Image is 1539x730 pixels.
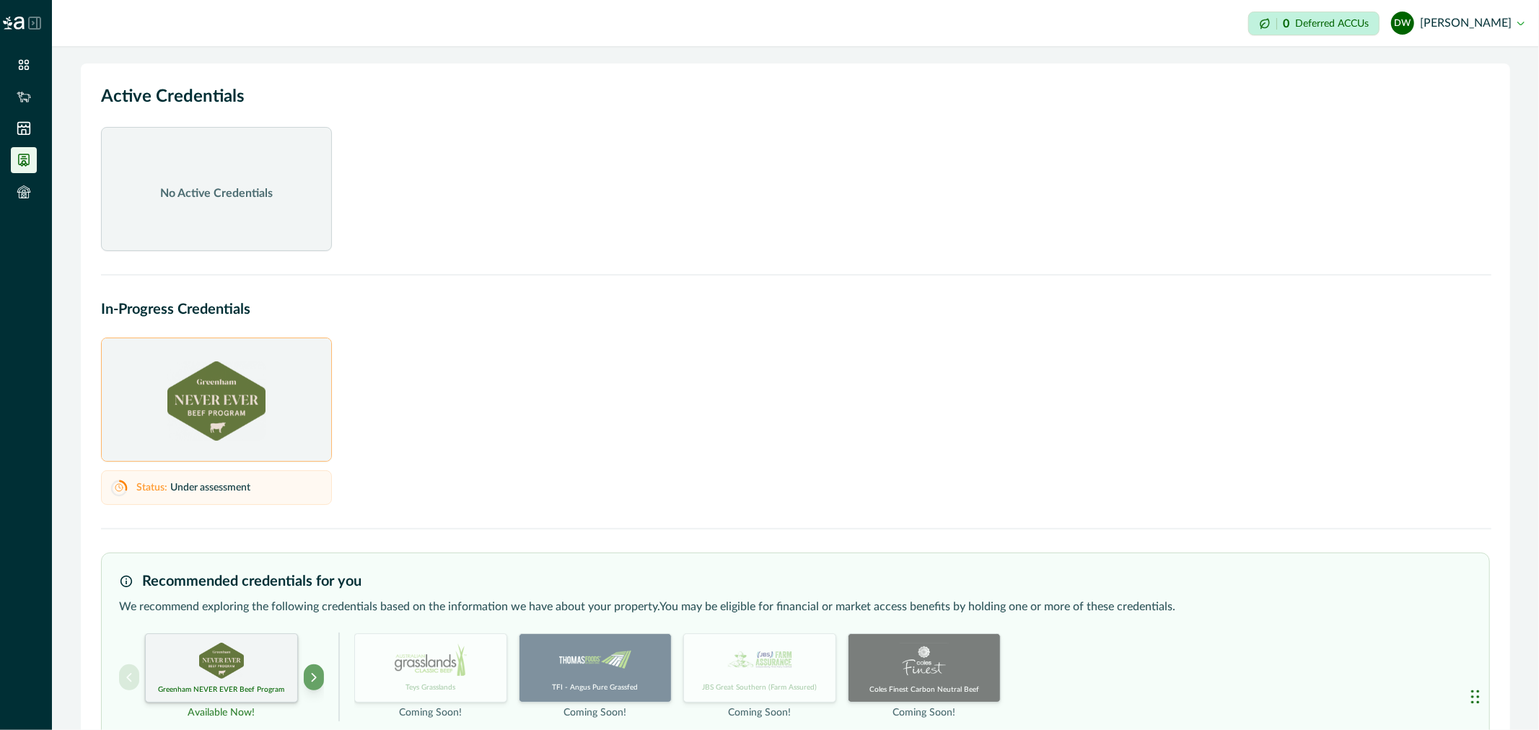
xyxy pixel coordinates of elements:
p: 0 [1283,18,1289,30]
div: Drag [1471,675,1480,718]
p: TFI - Angus Pure Grassfed [553,682,639,693]
p: Deferred ACCUs [1295,18,1369,29]
img: TEYS_GRASSLANDS certification logo [395,643,467,677]
img: JBS_GREAT_SOUTHERN certification logo [724,643,796,677]
p: JBS Great Southern (Farm Assured) [703,682,817,693]
p: Available Now! [188,705,255,721]
p: Coming Soon! [400,705,462,721]
p: Status: [136,480,167,496]
img: TFI_ANGUS_PURE_GRASSFED certification logo [559,643,631,677]
p: Coles Finest Carbon Neutral Beef [869,685,979,695]
p: No Active Credentials [160,185,273,202]
iframe: Chat Widget [1467,661,1539,730]
button: Previous project [119,664,139,690]
button: Next project [304,664,324,690]
p: Greenham NEVER EVER Beef Program [159,685,285,695]
img: NEVER_EVER certification logo [167,361,266,441]
p: We recommend exploring the following credentials based on the information we have about your prop... [119,598,1472,615]
p: Coming Soon! [893,705,956,721]
h2: In-Progress Credentials [101,299,1490,320]
img: Logo [3,17,25,30]
p: Coming Soon! [729,705,792,721]
p: Under assessment [170,480,250,496]
button: daniel wortmann[PERSON_NAME] [1391,6,1525,40]
p: Teys Grasslands [406,682,456,693]
p: Coming Soon! [564,705,627,721]
img: GREENHAM_NEVER_EVER certification logo [199,643,244,679]
h3: Recommended credentials for you [142,571,361,592]
img: COLES_FINEST certification logo [894,643,954,679]
h2: Active Credentials [101,84,1490,110]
